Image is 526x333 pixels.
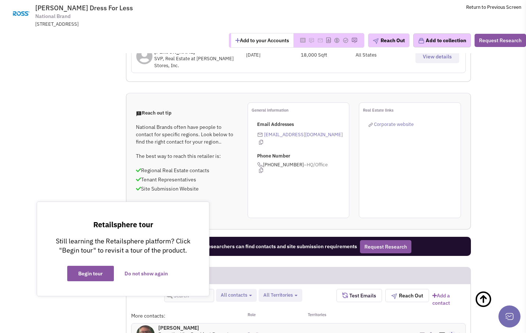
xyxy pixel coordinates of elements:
button: All Territories [261,292,300,299]
img: Please add to your accounts [309,37,314,43]
p: The best way to reach this retailer is: [136,152,238,160]
img: plane.png [391,293,397,299]
div: Role [243,312,299,319]
img: Please add to your accounts [343,37,349,43]
span: Our researchers can find contacts and site submission requirements [185,243,357,250]
div: More contacts: [131,312,243,319]
span: Test Emails [348,292,376,299]
a: Add a contact [432,292,466,307]
button: Add to your Accounts [231,33,293,47]
img: reachlinkicon.png [368,123,373,127]
span: –HQ/Office [304,162,328,168]
p: Real Estate links [363,106,461,114]
a: Back To Top [475,283,511,331]
div: Territories [298,312,354,319]
button: All contacts [219,292,254,299]
p: Email Addresses [257,121,349,128]
span: View details [423,53,452,60]
button: Request Research [475,34,526,47]
a: [EMAIL_ADDRESS][DOMAIN_NAME] [264,131,343,138]
p: Still learning the Retailsphere platform? Click "Begin tour" to revisit a tour of the product. [52,236,194,255]
p: Retailsphere tour [52,220,194,229]
p: General information [252,106,349,114]
span: Corporate website [374,121,414,127]
p: Phone Number [257,153,349,160]
p: Regional Real Estate contacts [136,167,238,174]
span: National Brand [35,12,71,20]
span: All Territories [263,292,293,298]
img: Please add to your accounts [334,37,340,43]
div: 18,000 Sqft [301,52,356,59]
a: Return to Previous Screen [466,4,521,10]
p: Tenant Representatives [136,176,238,183]
div: [DATE] [246,52,301,59]
img: icon-collection-lavender.png [418,37,425,44]
button: Begin tour [67,266,114,281]
p: Site Submission Website [136,185,238,192]
button: Test Emails [336,289,382,302]
button: Request Research [360,240,411,253]
p: National Brands often have people to contact for specific regions. Look below to find the right c... [136,123,238,145]
img: Please add to your accounts [317,37,323,43]
span: All contacts [221,292,247,298]
img: www.rossstores.com [5,4,37,23]
img: icon-phone.png [257,162,263,168]
span: SVP, Real Estate at [PERSON_NAME] Stores, Inc. [154,55,234,69]
button: Reach Out [368,33,410,47]
span: Reach out tip [136,110,172,116]
div: [STREET_ADDRESS] [35,21,227,28]
button: Add to collection [413,33,471,47]
a: Corporate website [368,121,414,127]
img: plane.png [373,38,379,44]
h4: [PERSON_NAME] [158,325,238,331]
p: All States [356,52,410,59]
img: Please add to your accounts [352,37,357,43]
span: [PERSON_NAME] Dress For Less [35,4,133,12]
button: Reach Out [385,289,429,302]
img: icon-email-active-16.png [257,132,263,138]
button: View details [415,50,459,63]
button: Do not show again [114,266,179,281]
span: [PHONE_NUMBER] [257,162,349,173]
